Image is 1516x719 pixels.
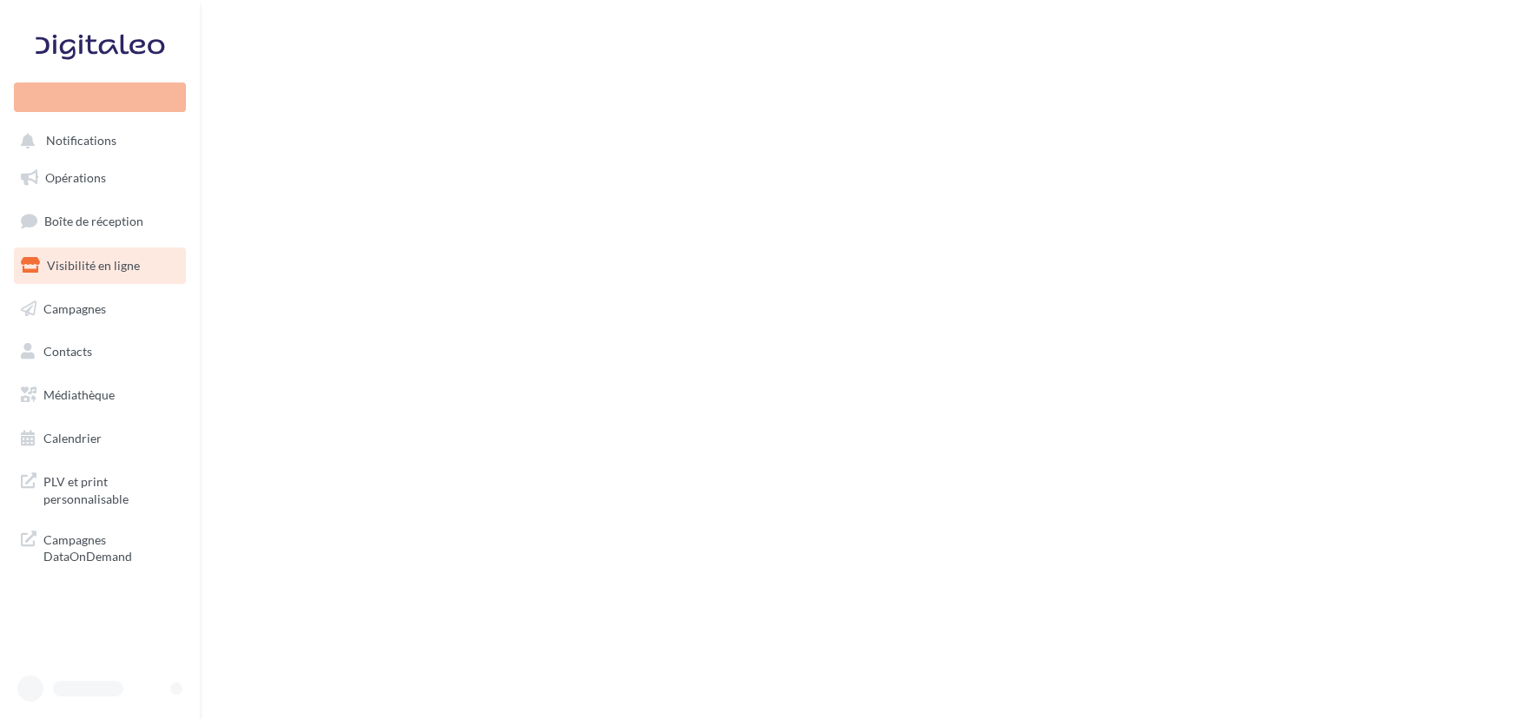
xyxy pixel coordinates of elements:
span: Calendrier [43,431,102,445]
a: Campagnes [10,291,189,327]
a: Visibilité en ligne [10,247,189,284]
a: PLV et print personnalisable [10,463,189,514]
div: Nouvelle campagne [14,82,186,112]
span: Campagnes DataOnDemand [43,528,179,565]
span: PLV et print personnalisable [43,470,179,507]
a: Opérations [10,160,189,196]
span: Médiathèque [43,387,115,402]
a: Contacts [10,333,189,370]
a: Médiathèque [10,377,189,413]
span: Campagnes [43,300,106,315]
span: Boîte de réception [44,214,143,228]
span: Opérations [45,170,106,185]
span: Visibilité en ligne [47,258,140,273]
span: Contacts [43,344,92,359]
a: Boîte de réception [10,202,189,240]
span: Notifications [46,134,116,148]
a: Calendrier [10,420,189,457]
a: Campagnes DataOnDemand [10,521,189,572]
